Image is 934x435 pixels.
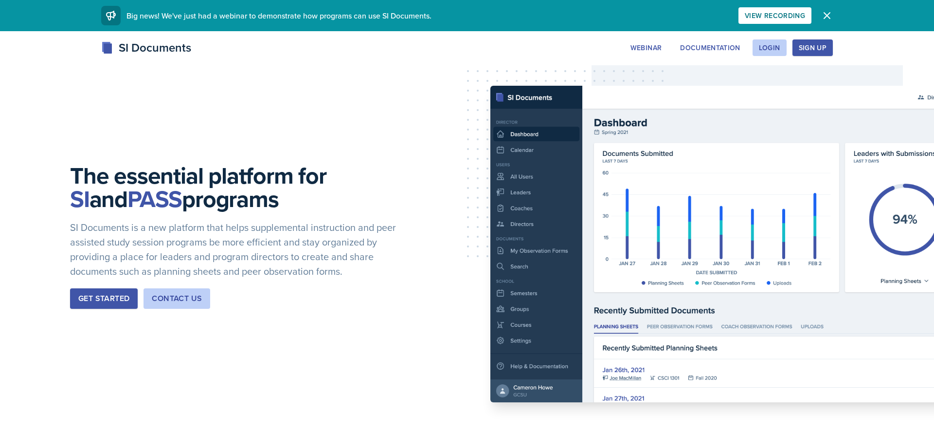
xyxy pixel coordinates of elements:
[126,10,431,21] span: Big news! We've just had a webinar to demonstrate how programs can use SI Documents.
[759,44,780,52] div: Login
[152,293,202,304] div: Contact Us
[680,44,740,52] div: Documentation
[753,39,787,56] button: Login
[799,44,826,52] div: Sign Up
[738,7,811,24] button: View Recording
[144,288,210,309] button: Contact Us
[101,39,191,57] div: SI Documents
[792,39,833,56] button: Sign Up
[70,288,138,309] button: Get Started
[624,39,668,56] button: Webinar
[630,44,662,52] div: Webinar
[745,12,805,19] div: View Recording
[674,39,747,56] button: Documentation
[78,293,129,304] div: Get Started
